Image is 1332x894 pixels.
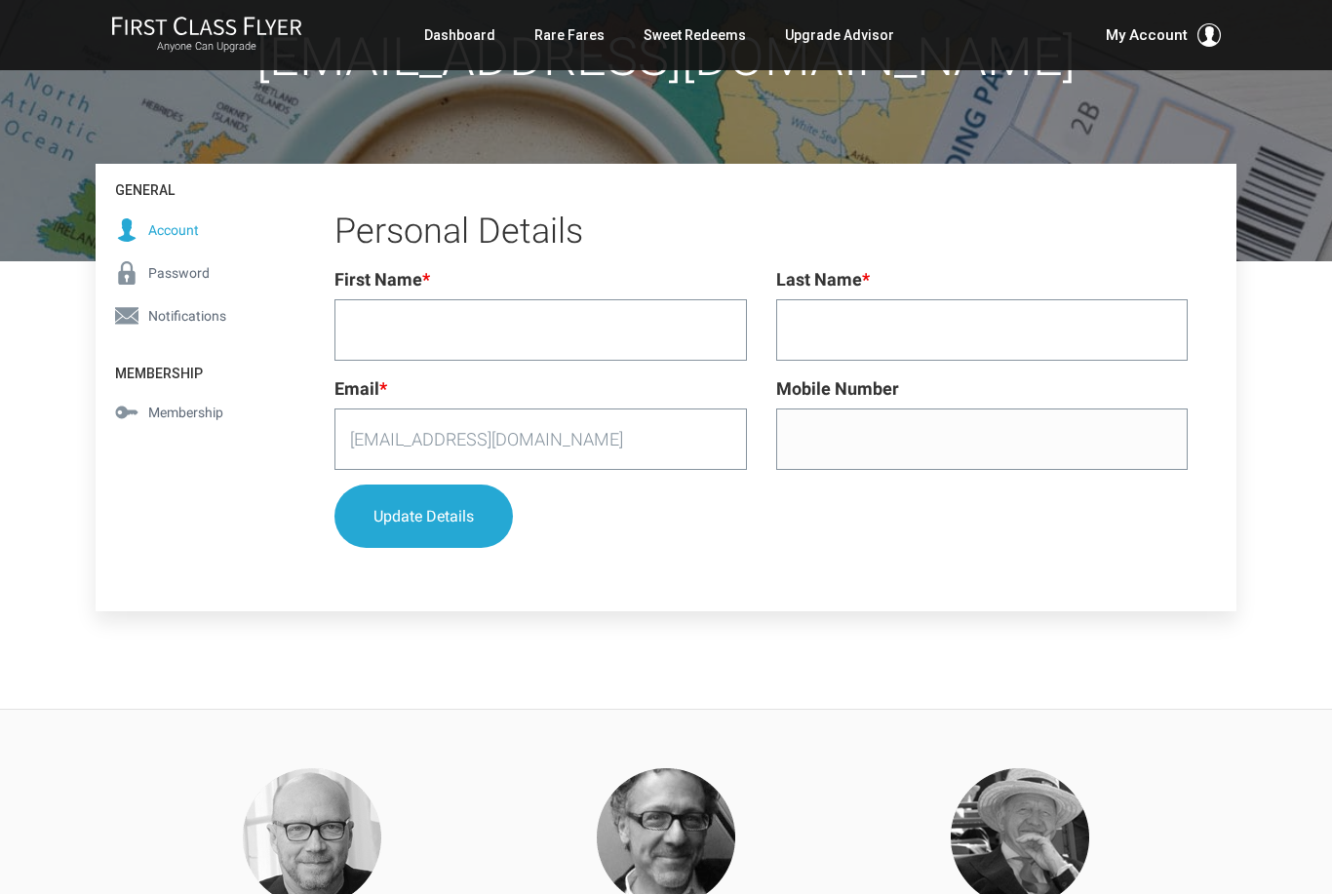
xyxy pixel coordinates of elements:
[776,375,899,404] label: Mobile Number
[334,213,1188,252] h2: Personal Details
[148,305,226,327] span: Notifications
[534,18,605,53] a: Rare Fares
[424,18,495,53] a: Dashboard
[111,40,302,54] small: Anyone Can Upgrade
[96,294,286,337] a: Notifications
[1106,23,1188,47] span: My Account
[148,402,223,423] span: Membership
[96,391,286,434] a: Membership
[776,266,870,294] label: Last Name
[334,266,430,294] label: First Name
[1106,23,1221,47] button: My Account
[96,252,286,294] a: Password
[96,209,286,252] a: Account
[111,16,302,55] a: First Class FlyerAnyone Can Upgrade
[111,16,302,36] img: First Class Flyer
[148,262,210,284] span: Password
[148,219,199,241] span: Account
[334,485,513,548] button: Update Details
[334,266,1188,563] form: Profile - Personal Details
[96,347,286,391] h4: Membership
[96,164,286,208] h4: General
[785,18,894,53] a: Upgrade Advisor
[644,18,746,53] a: Sweet Redeems
[96,28,1236,86] h1: [EMAIL_ADDRESS][DOMAIN_NAME]
[334,375,387,404] label: Email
